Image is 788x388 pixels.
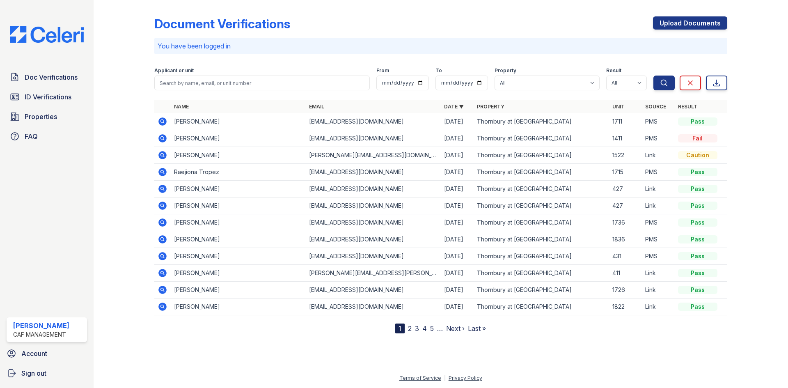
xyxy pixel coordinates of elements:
a: ID Verifications [7,89,87,105]
span: ID Verifications [25,92,71,102]
div: CAF Management [13,331,69,339]
td: [PERSON_NAME] [171,265,306,282]
td: PMS [642,113,675,130]
a: Unit [612,103,625,110]
td: 1726 [609,282,642,298]
td: 427 [609,197,642,214]
td: [DATE] [441,248,474,265]
td: [PERSON_NAME] [171,181,306,197]
td: [DATE] [441,130,474,147]
label: Applicant or unit [154,67,194,74]
label: Result [606,67,621,74]
a: Terms of Service [399,375,441,381]
td: Link [642,298,675,315]
div: [PERSON_NAME] [13,321,69,331]
a: Property [477,103,504,110]
td: 1822 [609,298,642,315]
td: PMS [642,164,675,181]
td: [EMAIL_ADDRESS][DOMAIN_NAME] [306,248,441,265]
a: Date ▼ [444,103,464,110]
td: 1836 [609,231,642,248]
span: Doc Verifications [25,72,78,82]
td: [EMAIL_ADDRESS][DOMAIN_NAME] [306,197,441,214]
td: [EMAIL_ADDRESS][DOMAIN_NAME] [306,113,441,130]
a: Properties [7,108,87,125]
a: Source [645,103,666,110]
td: [PERSON_NAME] [171,147,306,164]
div: Pass [678,202,717,210]
td: [PERSON_NAME] [171,130,306,147]
td: [DATE] [441,164,474,181]
td: [PERSON_NAME] [171,248,306,265]
span: Properties [25,112,57,122]
div: Pass [678,303,717,311]
div: Pass [678,286,717,294]
td: [EMAIL_ADDRESS][DOMAIN_NAME] [306,282,441,298]
td: Thornbury at [GEOGRAPHIC_DATA] [474,130,609,147]
td: 1715 [609,164,642,181]
td: Thornbury at [GEOGRAPHIC_DATA] [474,265,609,282]
a: Upload Documents [653,16,727,30]
td: Link [642,181,675,197]
div: Caution [678,151,717,159]
td: [EMAIL_ADDRESS][DOMAIN_NAME] [306,298,441,315]
td: [EMAIL_ADDRESS][DOMAIN_NAME] [306,231,441,248]
td: Raejiona Tropez [171,164,306,181]
a: Result [678,103,697,110]
td: Link [642,265,675,282]
div: Pass [678,185,717,193]
a: 3 [415,324,419,333]
td: [PERSON_NAME][EMAIL_ADDRESS][PERSON_NAME][DOMAIN_NAME] [306,265,441,282]
td: Link [642,147,675,164]
div: 1 [395,324,405,333]
div: Pass [678,218,717,227]
td: [EMAIL_ADDRESS][DOMAIN_NAME] [306,214,441,231]
td: [PERSON_NAME] [171,214,306,231]
td: PMS [642,231,675,248]
td: Thornbury at [GEOGRAPHIC_DATA] [474,147,609,164]
td: PMS [642,214,675,231]
div: Pass [678,269,717,277]
label: From [376,67,389,74]
td: 1711 [609,113,642,130]
td: [DATE] [441,298,474,315]
td: Link [642,197,675,214]
a: Name [174,103,189,110]
td: Thornbury at [GEOGRAPHIC_DATA] [474,231,609,248]
td: 1736 [609,214,642,231]
div: Document Verifications [154,16,290,31]
td: [EMAIL_ADDRESS][DOMAIN_NAME] [306,130,441,147]
a: FAQ [7,128,87,145]
td: PMS [642,248,675,265]
td: 1411 [609,130,642,147]
div: Pass [678,235,717,243]
td: [PERSON_NAME][EMAIL_ADDRESS][DOMAIN_NAME] [306,147,441,164]
td: [DATE] [441,147,474,164]
label: To [435,67,442,74]
a: 2 [408,324,412,333]
a: Privacy Policy [449,375,482,381]
td: Thornbury at [GEOGRAPHIC_DATA] [474,181,609,197]
a: 5 [430,324,434,333]
td: [DATE] [441,282,474,298]
td: 431 [609,248,642,265]
td: [DATE] [441,197,474,214]
button: Sign out [3,365,90,381]
td: [PERSON_NAME] [171,113,306,130]
td: Thornbury at [GEOGRAPHIC_DATA] [474,214,609,231]
label: Property [495,67,516,74]
a: Doc Verifications [7,69,87,85]
a: Next › [446,324,465,333]
td: Thornbury at [GEOGRAPHIC_DATA] [474,298,609,315]
td: [PERSON_NAME] [171,231,306,248]
td: Thornbury at [GEOGRAPHIC_DATA] [474,282,609,298]
td: Thornbury at [GEOGRAPHIC_DATA] [474,113,609,130]
span: Account [21,349,47,358]
td: [EMAIL_ADDRESS][DOMAIN_NAME] [306,181,441,197]
td: Thornbury at [GEOGRAPHIC_DATA] [474,248,609,265]
p: You have been logged in [158,41,724,51]
td: [PERSON_NAME] [171,282,306,298]
a: Last » [468,324,486,333]
td: 427 [609,181,642,197]
div: Pass [678,117,717,126]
